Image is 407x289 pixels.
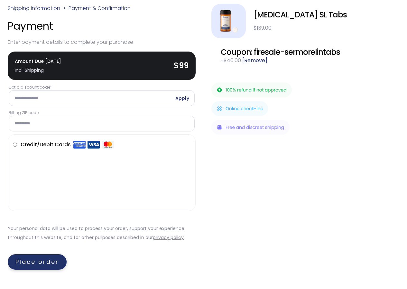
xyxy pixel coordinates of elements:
[224,57,227,64] span: $
[221,48,390,57] div: Coupon: firesale-sermorelintabs
[15,57,61,75] span: Amount Due [DATE]
[15,66,61,75] div: Incl. Shipping
[174,60,179,71] span: $
[211,82,292,97] img: 100% refund if not approved
[8,224,196,242] p: Your personal data will be used to process your order, support your experience throughout this we...
[9,110,195,116] label: Billing ZIP code
[211,4,246,38] img: Sermorelin SL Tabs
[224,57,241,64] span: 40.00
[211,120,290,135] img: Free and discreet shipping
[69,5,131,12] span: Payment & Confirmation
[21,140,114,150] label: Credit/Debit Cards
[175,95,189,101] a: Apply
[254,10,399,19] div: [MEDICAL_DATA] SL Tabs
[174,60,189,71] bdi: 99
[8,38,196,47] p: Enter payment details to complete your purchase
[102,140,114,149] img: Mastercard
[8,5,60,12] a: Shipping Information
[8,254,67,270] button: Place order
[8,84,195,90] label: Got a discount code?
[153,234,184,241] a: privacy policy
[88,140,100,149] img: Visa
[8,19,196,33] h4: Payment
[211,101,268,116] img: Online check-ins
[254,24,272,32] bdi: 139.00
[12,149,189,197] iframe: Secure payment input frame
[73,140,86,149] img: Amex
[254,24,257,32] span: $
[221,57,390,64] div: -
[242,57,267,64] a: Remove firesale-sermorelintabs coupon
[63,5,66,12] span: >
